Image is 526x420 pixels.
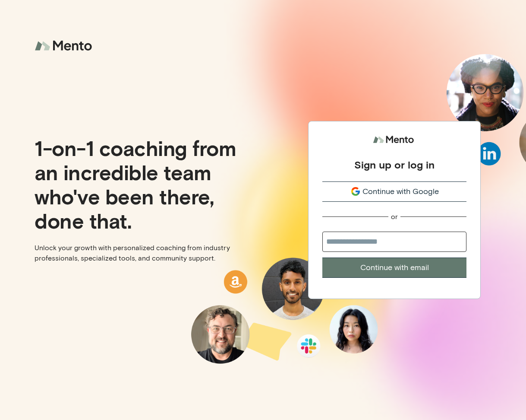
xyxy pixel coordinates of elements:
button: Continue with email [322,258,466,278]
span: Continue with Google [362,186,439,197]
img: logo [35,35,95,57]
div: Sign up or log in [354,158,435,171]
p: Unlock your growth with personalized coaching from industry professionals, specialized tools, and... [35,243,256,264]
img: logo.svg [373,132,416,148]
button: Continue with Google [322,181,466,202]
div: or [391,212,398,221]
p: 1-on-1 coaching from an incredible team who've been there, done that. [35,136,256,232]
